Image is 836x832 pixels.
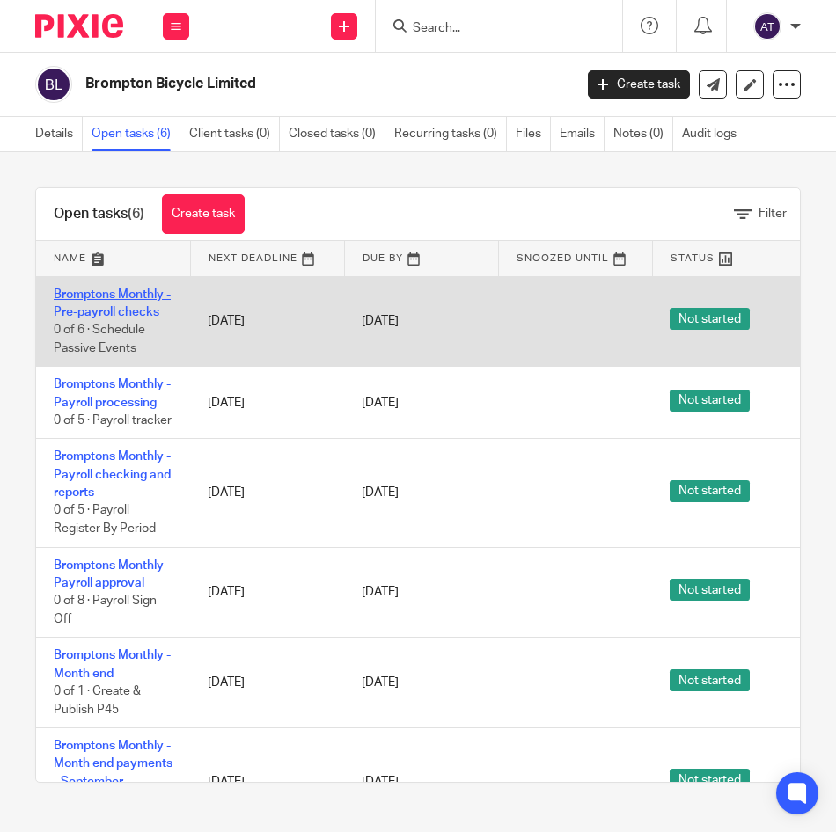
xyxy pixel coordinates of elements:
[54,649,171,679] a: Bromptons Monthly - Month end
[362,776,399,788] span: [DATE]
[54,685,141,716] span: 0 of 1 · Create & Publish P45
[670,579,750,601] span: Not started
[54,559,171,589] a: Bromptons Monthly - Payroll approval
[362,397,399,409] span: [DATE]
[35,66,72,103] img: svg%3E
[588,70,690,99] a: Create task
[670,769,750,791] span: Not started
[54,595,157,625] span: 0 of 8 · Payroll Sign Off
[362,315,399,327] span: [DATE]
[670,308,750,330] span: Not started
[54,288,171,318] a: Bromptons Monthly - Pre-payroll checks
[670,480,750,502] span: Not started
[189,117,280,151] a: Client tasks (0)
[85,75,466,93] h2: Brompton Bicycle Limited
[753,12,781,40] img: svg%3E
[190,367,344,439] td: [DATE]
[670,390,750,412] span: Not started
[362,486,399,499] span: [DATE]
[362,676,399,689] span: [DATE]
[670,669,750,691] span: Not started
[54,450,171,499] a: Bromptons Monthly - Payroll checking and reports
[54,205,144,223] h1: Open tasks
[517,253,609,263] span: Snoozed Until
[54,414,172,427] span: 0 of 5 · Payroll tracker
[54,740,172,788] a: Bromptons Monthly - Month end payments - September
[362,586,399,598] span: [DATE]
[394,117,507,151] a: Recurring tasks (0)
[759,208,787,220] span: Filter
[411,21,569,37] input: Search
[54,378,171,408] a: Bromptons Monthly - Payroll processing
[162,194,245,234] a: Create task
[54,505,156,536] span: 0 of 5 · Payroll Register By Period
[289,117,385,151] a: Closed tasks (0)
[35,14,123,38] img: Pixie
[682,117,745,151] a: Audit logs
[516,117,551,151] a: Files
[35,117,83,151] a: Details
[190,547,344,638] td: [DATE]
[190,439,344,547] td: [DATE]
[128,207,144,221] span: (6)
[190,638,344,728] td: [DATE]
[54,324,145,354] span: 0 of 6 · Schedule Passive Events
[92,117,180,151] a: Open tasks (6)
[560,117,605,151] a: Emails
[613,117,673,151] a: Notes (0)
[190,276,344,367] td: [DATE]
[671,253,715,263] span: Status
